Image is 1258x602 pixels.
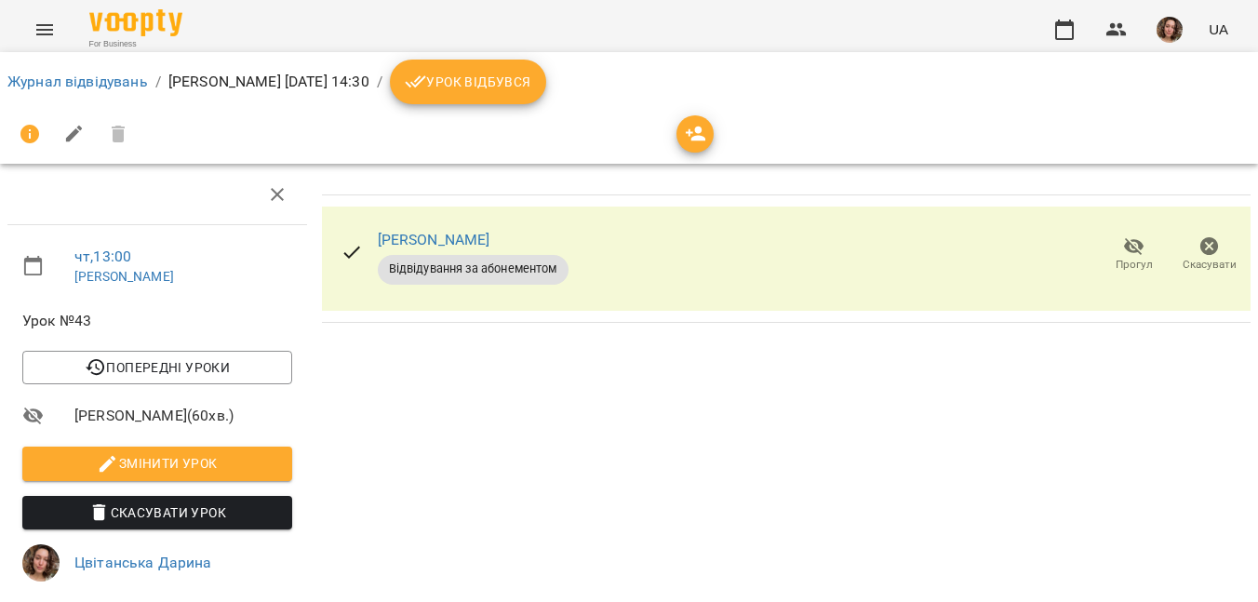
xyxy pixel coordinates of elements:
[37,452,277,475] span: Змінити урок
[1116,257,1153,273] span: Прогул
[74,554,212,571] a: Цвітанська Дарина
[1096,229,1171,281] button: Прогул
[37,356,277,379] span: Попередні уроки
[1157,17,1183,43] img: 15232f8e2fb0b95b017a8128b0c4ecc9.jpg
[378,261,569,277] span: Відвідування за абонементом
[378,231,490,248] a: [PERSON_NAME]
[1209,20,1228,39] span: UA
[155,71,161,93] li: /
[37,502,277,524] span: Скасувати Урок
[405,71,531,93] span: Урок відбувся
[74,269,174,284] a: [PERSON_NAME]
[390,60,546,104] button: Урок відбувся
[22,447,292,480] button: Змінити урок
[168,71,369,93] p: [PERSON_NAME] [DATE] 14:30
[22,7,67,52] button: Menu
[22,351,292,384] button: Попередні уроки
[1171,229,1247,281] button: Скасувати
[1183,257,1237,273] span: Скасувати
[22,310,292,332] span: Урок №43
[89,38,182,50] span: For Business
[1201,12,1236,47] button: UA
[74,405,292,427] span: [PERSON_NAME] ( 60 хв. )
[377,71,382,93] li: /
[74,247,131,265] a: чт , 13:00
[89,9,182,36] img: Voopty Logo
[22,496,292,529] button: Скасувати Урок
[7,73,148,90] a: Журнал відвідувань
[22,544,60,582] img: 15232f8e2fb0b95b017a8128b0c4ecc9.jpg
[7,60,1251,104] nav: breadcrumb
